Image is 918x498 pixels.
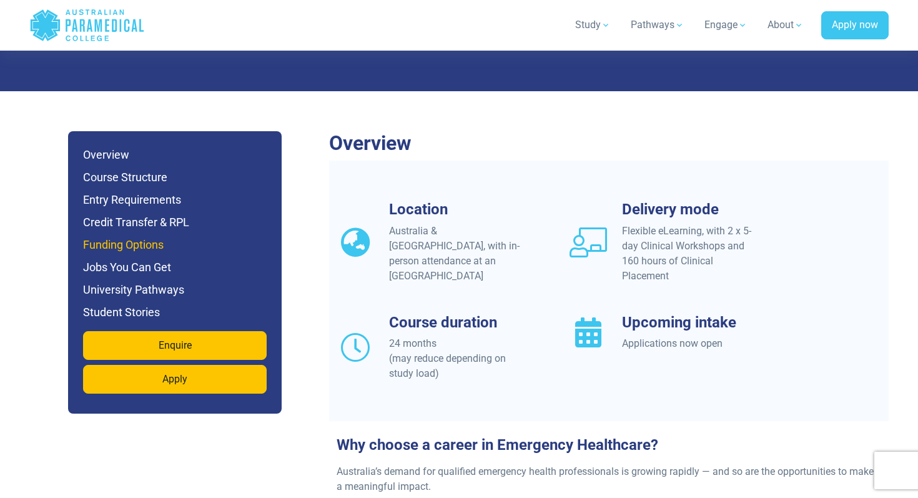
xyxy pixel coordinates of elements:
h6: Course Structure [83,169,267,186]
h3: Course duration [389,314,525,332]
h6: Entry Requirements [83,191,267,209]
h6: University Pathways [83,281,267,299]
a: About [760,7,811,42]
a: Pathways [623,7,692,42]
p: Australia’s demand for qualified emergency health professionals is growing rapidly — and so are t... [337,464,881,494]
h3: Why choose a career in Emergency Healthcare? [329,436,889,454]
a: Australian Paramedical College [29,5,145,46]
h2: Overview [329,131,889,155]
a: Study [568,7,618,42]
a: Apply now [821,11,889,40]
h3: Upcoming intake [622,314,758,332]
div: Applications now open [622,336,758,351]
div: Australia & [GEOGRAPHIC_DATA], with in-person attendance at an [GEOGRAPHIC_DATA] [389,224,525,284]
div: 24 months (may reduce depending on study load) [389,336,525,381]
h6: Credit Transfer & RPL [83,214,267,231]
a: Enquire [83,331,267,360]
h6: Jobs You Can Get [83,259,267,276]
h3: Delivery mode [622,201,758,219]
a: Engage [697,7,755,42]
h6: Student Stories [83,304,267,321]
h3: Location [389,201,525,219]
h6: Funding Options [83,236,267,254]
a: Apply [83,365,267,394]
div: Flexible eLearning, with 2 x 5-day Clinical Workshops and 160 hours of Clinical Placement [622,224,758,284]
h6: Overview [83,146,267,164]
